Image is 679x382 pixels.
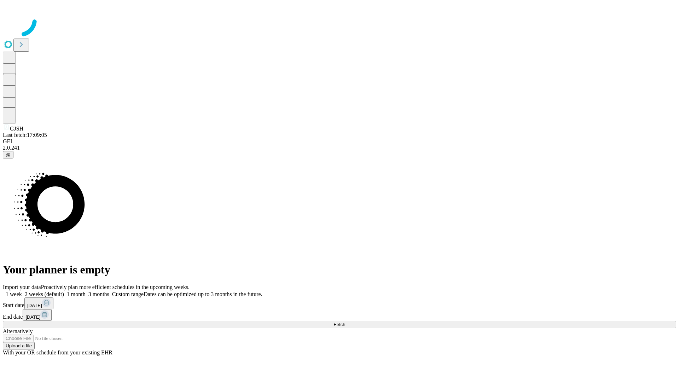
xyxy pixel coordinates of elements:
[3,349,112,355] span: With your OR schedule from your existing EHR
[112,291,144,297] span: Custom range
[25,291,64,297] span: 2 weeks (default)
[3,138,676,145] div: GEI
[24,297,53,309] button: [DATE]
[3,151,13,158] button: @
[3,297,676,309] div: Start date
[3,328,33,334] span: Alternatively
[6,152,11,157] span: @
[27,303,42,308] span: [DATE]
[23,309,52,321] button: [DATE]
[88,291,109,297] span: 3 months
[25,314,40,320] span: [DATE]
[3,132,47,138] span: Last fetch: 17:09:05
[3,309,676,321] div: End date
[3,342,35,349] button: Upload a file
[41,284,190,290] span: Proactively plan more efficient schedules in the upcoming weeks.
[3,145,676,151] div: 2.0.241
[3,263,676,276] h1: Your planner is empty
[144,291,262,297] span: Dates can be optimized up to 3 months in the future.
[3,321,676,328] button: Fetch
[3,284,41,290] span: Import your data
[67,291,86,297] span: 1 month
[6,291,22,297] span: 1 week
[333,322,345,327] span: Fetch
[10,126,23,132] span: GJSH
